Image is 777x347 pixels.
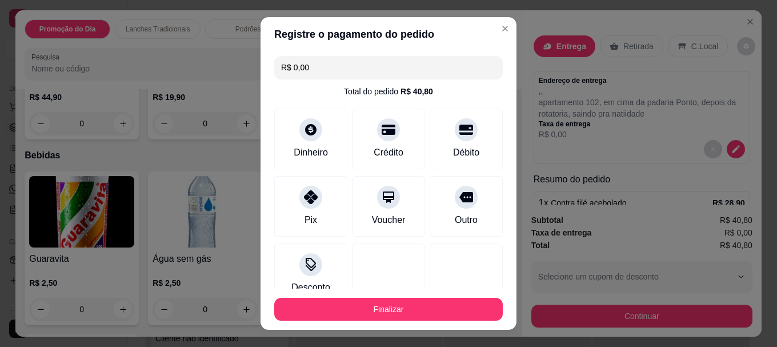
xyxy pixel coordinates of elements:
div: Crédito [374,146,403,159]
header: Registre o pagamento do pedido [261,17,516,51]
input: Ex.: hambúrguer de cordeiro [281,56,496,79]
div: R$ 40,80 [400,86,433,97]
div: Desconto [291,281,330,294]
button: Finalizar [274,298,503,321]
div: Total do pedido [344,86,433,97]
div: Dinheiro [294,146,328,159]
div: Débito [453,146,479,159]
div: Pix [305,213,317,227]
div: Voucher [372,213,406,227]
div: Outro [455,213,478,227]
button: Close [496,19,514,38]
